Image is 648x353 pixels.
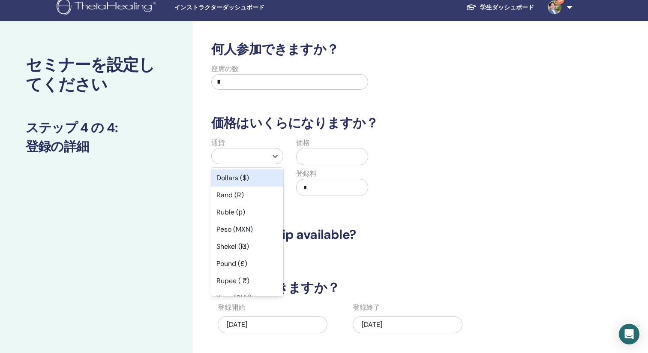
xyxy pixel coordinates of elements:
[211,138,225,148] label: 通貨
[211,290,283,307] div: Yuan (CNY)
[619,324,639,344] div: Open Intercom Messenger
[548,0,561,14] img: default.jpg
[26,55,167,94] h2: セミナーを設定してください
[206,227,556,242] h3: Is scholarship available?
[296,138,310,148] label: 価格
[26,120,167,136] h3: ステップ 4 の 4 :
[218,316,327,333] div: [DATE]
[206,42,556,57] h3: 何人参加できますか？
[218,302,245,313] label: 登録開始
[174,3,303,12] span: インストラクターダッシュボード
[353,302,380,313] label: 登録終了
[466,3,477,11] img: graduation-cap-white.svg
[211,187,283,204] div: Rand (R)
[206,115,556,131] h3: 価格はいくらになりますか？
[211,255,283,272] div: Pound (£)
[26,139,167,154] h3: 登録の詳細
[211,272,283,290] div: Rupee ( ₹)
[211,64,239,74] label: 座席の数
[211,204,283,221] div: Ruble (р)
[211,221,283,238] div: Peso (MXN)
[296,169,317,179] label: 登録料
[353,316,462,333] div: [DATE]
[211,169,283,187] div: Dollars ($)
[211,238,283,255] div: Shekel (₪)
[206,280,556,296] h3: いつ登録できますか？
